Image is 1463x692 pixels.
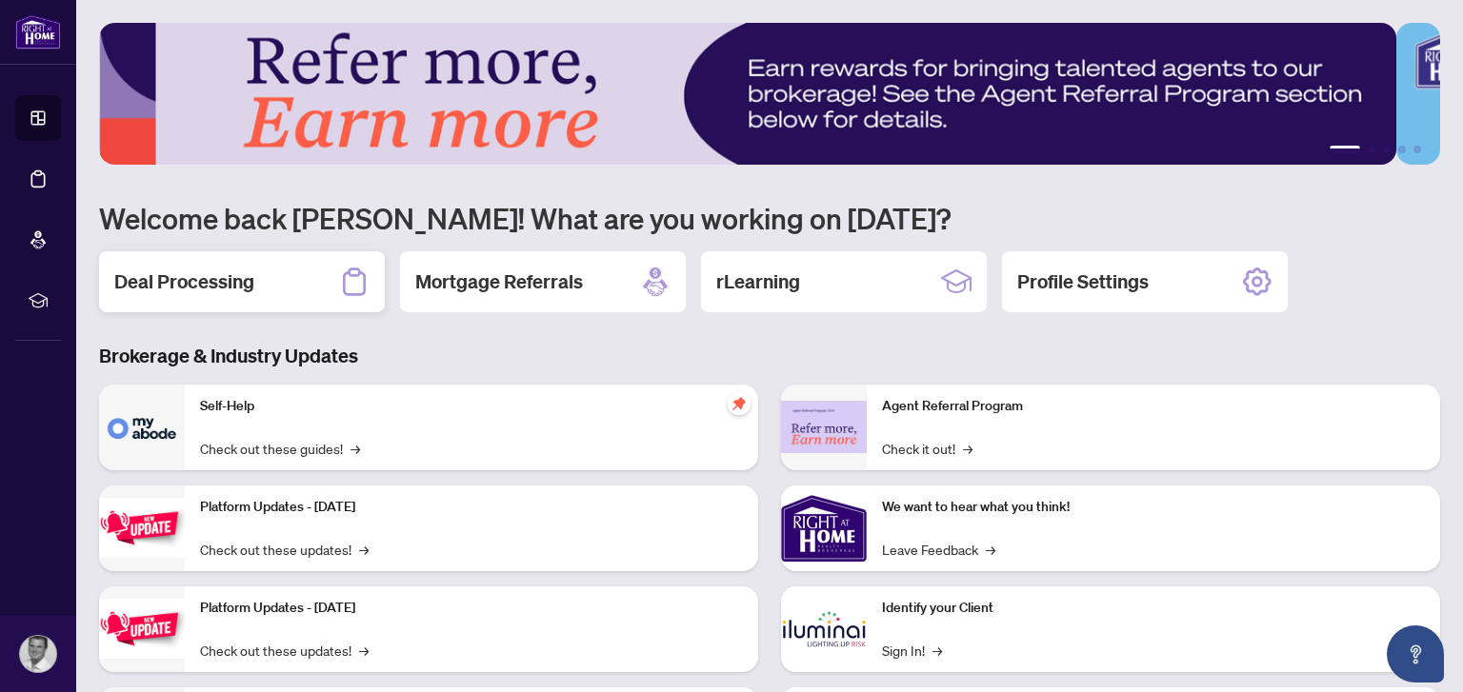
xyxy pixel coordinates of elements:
[99,343,1440,369] h3: Brokerage & Industry Updates
[99,599,185,659] img: Platform Updates - July 8, 2025
[882,497,1425,518] p: We want to hear what you think!
[1330,146,1360,153] button: 1
[200,396,743,417] p: Self-Help
[114,268,254,295] h2: Deal Processing
[882,539,995,560] a: Leave Feedback→
[415,268,583,295] h2: Mortgage Referrals
[1368,146,1375,153] button: 2
[200,438,360,459] a: Check out these guides!→
[1017,268,1149,295] h2: Profile Settings
[1398,146,1406,153] button: 4
[1383,146,1391,153] button: 3
[200,598,743,619] p: Platform Updates - [DATE]
[781,401,867,453] img: Agent Referral Program
[781,485,867,571] img: We want to hear what you think!
[882,438,972,459] a: Check it out!→
[1413,146,1421,153] button: 5
[882,640,942,661] a: Sign In!→
[200,497,743,518] p: Platform Updates - [DATE]
[15,14,61,49] img: logo
[882,598,1425,619] p: Identify your Client
[986,539,995,560] span: →
[963,438,972,459] span: →
[99,385,185,470] img: Self-Help
[882,396,1425,417] p: Agent Referral Program
[200,640,369,661] a: Check out these updates!→
[351,438,360,459] span: →
[99,200,1440,236] h1: Welcome back [PERSON_NAME]! What are you working on [DATE]?
[728,392,751,415] span: pushpin
[1387,625,1444,682] button: Open asap
[20,636,56,672] img: Profile Icon
[716,268,800,295] h2: rLearning
[99,498,185,558] img: Platform Updates - July 21, 2025
[99,23,1396,165] img: Slide 0
[359,640,369,661] span: →
[359,539,369,560] span: →
[200,539,369,560] a: Check out these updates!→
[932,640,942,661] span: →
[781,586,867,672] img: Identify your Client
